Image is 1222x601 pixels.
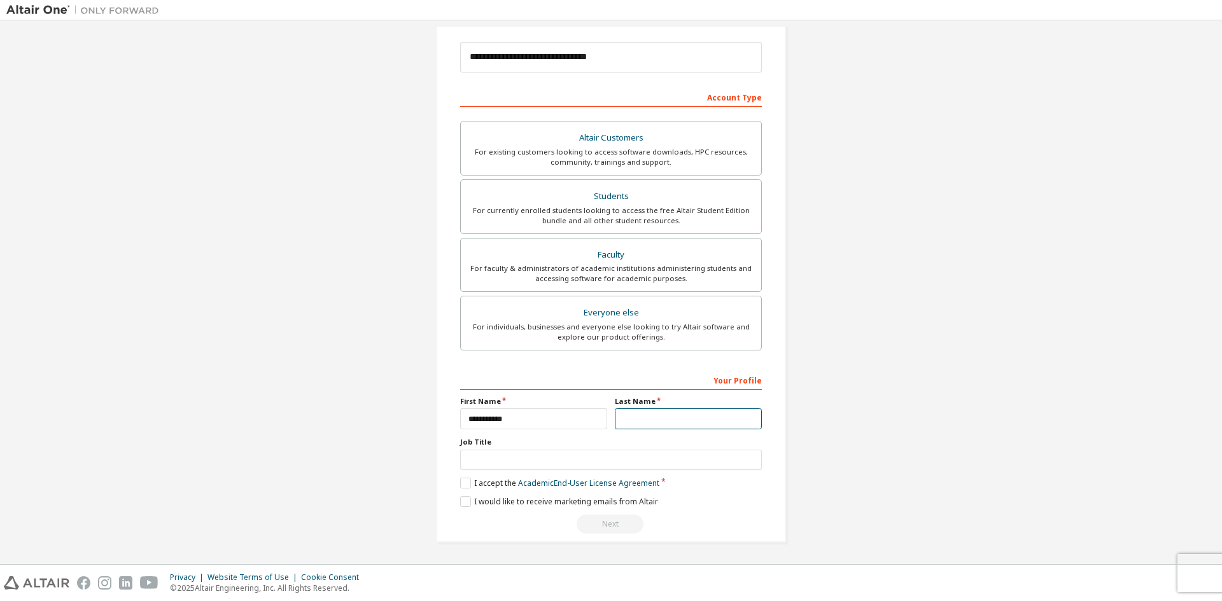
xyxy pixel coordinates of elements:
[468,246,754,264] div: Faculty
[460,496,658,507] label: I would like to receive marketing emails from Altair
[468,147,754,167] div: For existing customers looking to access software downloads, HPC resources, community, trainings ...
[170,572,207,583] div: Privacy
[301,572,367,583] div: Cookie Consent
[460,515,762,534] div: Read and acccept EULA to continue
[77,576,90,590] img: facebook.svg
[468,188,754,205] div: Students
[468,304,754,322] div: Everyone else
[468,263,754,284] div: For faculty & administrators of academic institutions administering students and accessing softwa...
[207,572,301,583] div: Website Terms of Use
[468,322,754,342] div: For individuals, businesses and everyone else looking to try Altair software and explore our prod...
[460,396,607,406] label: First Name
[140,576,158,590] img: youtube.svg
[460,86,762,107] div: Account Type
[98,576,111,590] img: instagram.svg
[460,437,762,447] label: Job Title
[119,576,132,590] img: linkedin.svg
[460,370,762,390] div: Your Profile
[170,583,367,593] p: © 2025 Altair Engineering, Inc. All Rights Reserved.
[518,478,659,488] a: Academic End-User License Agreement
[615,396,762,406] label: Last Name
[468,129,754,147] div: Altair Customers
[6,4,165,17] img: Altair One
[4,576,69,590] img: altair_logo.svg
[468,205,754,226] div: For currently enrolled students looking to access the free Altair Student Edition bundle and all ...
[460,478,659,488] label: I accept the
